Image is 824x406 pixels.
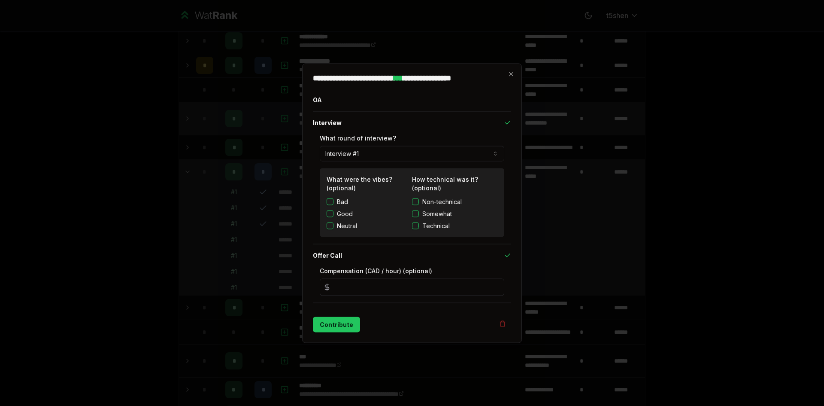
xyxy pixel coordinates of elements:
div: Offer Call [313,266,511,302]
label: Neutral [337,221,357,230]
label: Compensation (CAD / hour) (optional) [320,267,432,274]
label: Good [337,209,353,218]
button: Offer Call [313,244,511,266]
span: Non-technical [422,197,462,206]
button: Non-technical [412,198,419,205]
span: Somewhat [422,209,452,218]
button: Contribute [313,317,360,332]
div: Interview [313,134,511,244]
button: OA [313,89,511,111]
label: How technical was it? (optional) [412,175,478,191]
label: Bad [337,197,348,206]
button: Interview [313,111,511,134]
button: Somewhat [412,210,419,217]
button: Technical [412,222,419,229]
label: What were the vibes? (optional) [327,175,392,191]
span: Technical [422,221,450,230]
label: What round of interview? [320,134,396,141]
